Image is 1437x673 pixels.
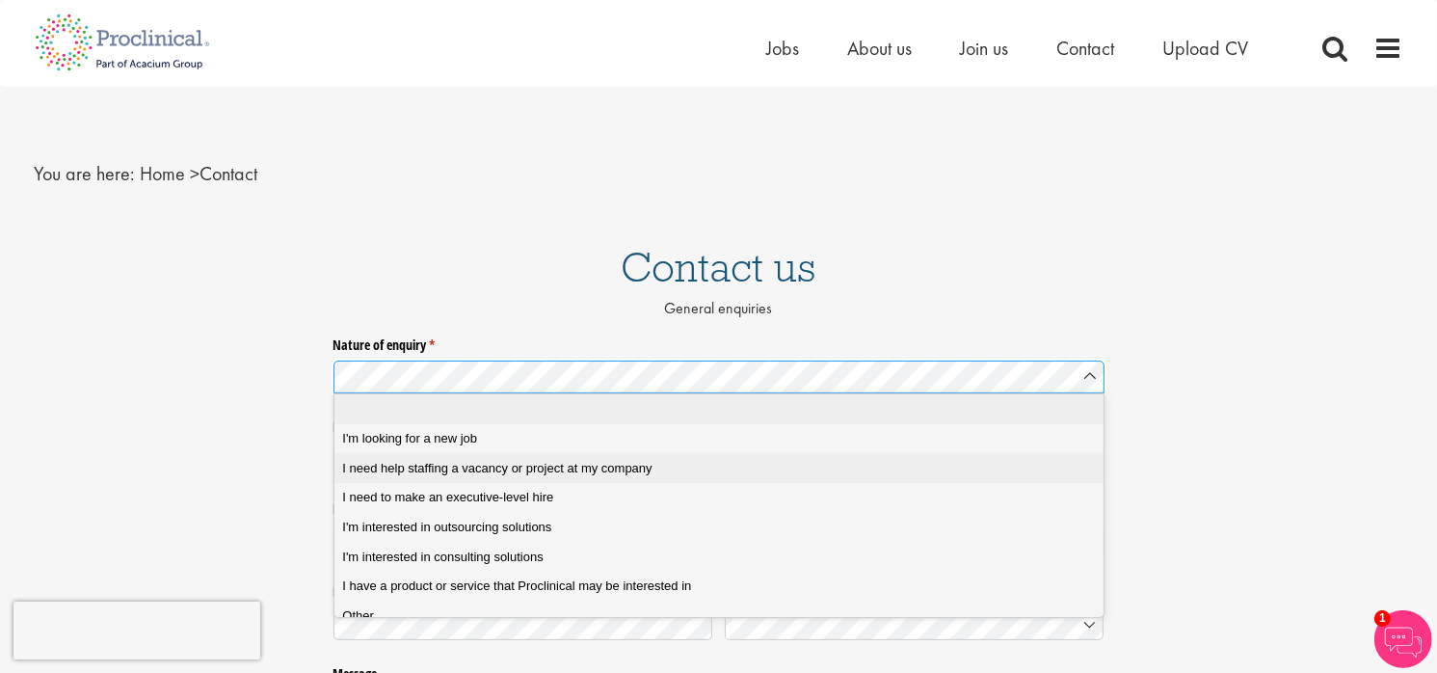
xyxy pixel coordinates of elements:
span: I need to make an executive-level hire [342,489,553,506]
label: Nature of enquiry [333,329,1104,354]
span: I'm interested in outsourcing solutions [342,519,551,536]
img: Chatbot [1374,610,1432,668]
span: > [191,161,200,186]
span: I'm looking for a new job [342,430,477,447]
span: Contact [141,161,258,186]
a: Contact [1057,36,1115,61]
span: I need help staffing a vacancy or project at my company [342,460,652,477]
a: About us [848,36,913,61]
a: Jobs [767,36,800,61]
span: You are here: [35,161,136,186]
span: I'm interested in consulting solutions [342,549,543,566]
input: Country [725,607,1104,641]
span: I have a product or service that Proclinical may be interested in [342,578,691,595]
span: Other [342,607,374,625]
input: State / Province / Region [333,607,713,641]
iframe: reCAPTCHA [13,602,260,660]
a: breadcrumb link to Home [141,161,186,186]
a: Join us [961,36,1009,61]
span: 1 [1374,610,1391,627]
a: Upload CV [1163,36,1249,61]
